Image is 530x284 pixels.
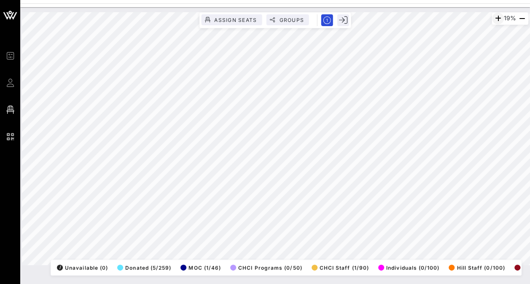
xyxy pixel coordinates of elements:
button: Hill Staff (0/100) [446,262,505,273]
div: 19% [492,12,528,25]
span: Donated (5/259) [117,265,171,271]
button: Donated (5/259) [115,262,171,273]
button: CHCI Programs (0/50) [228,262,302,273]
span: MOC (1/46) [180,265,221,271]
span: Unavailable (0) [57,265,108,271]
div: / [57,265,63,271]
span: Individuals (0/100) [378,265,439,271]
button: CHCI Staff (1/90) [309,262,369,273]
button: Individuals (0/100) [376,262,439,273]
button: MOC (1/46) [178,262,221,273]
span: Hill Staff (0/100) [449,265,505,271]
span: CHCI Staff (1/90) [312,265,369,271]
button: Assign Seats [201,14,262,25]
span: Assign Seats [214,17,257,23]
button: /Unavailable (0) [54,262,108,273]
button: Groups [266,14,309,25]
span: CHCI Programs (0/50) [230,265,302,271]
span: Groups [279,17,304,23]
